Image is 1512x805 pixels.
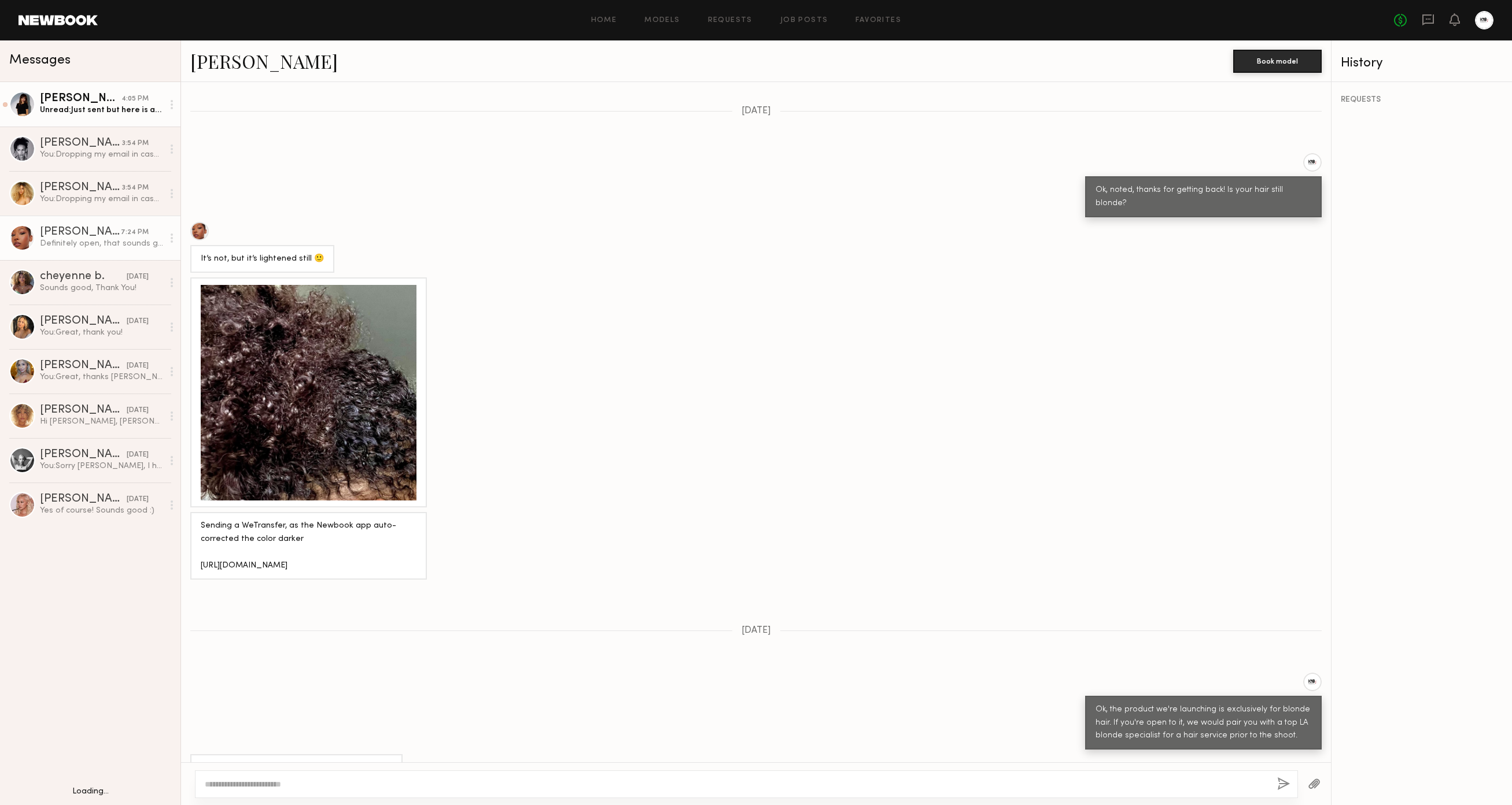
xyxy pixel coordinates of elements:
div: You: Great, thanks [PERSON_NAME]! [40,372,163,383]
div: [PERSON_NAME] [40,316,127,327]
div: [PERSON_NAME] [40,449,127,461]
span: Messages [9,54,71,67]
a: Job Posts [780,17,828,24]
div: You: Dropping my email in case you'd like to send digis there: [EMAIL_ADDRESS][DOMAIN_NAME] [40,194,163,205]
div: [DATE] [127,450,149,461]
div: You: Dropping my email in case you'd like to send digis there: [EMAIL_ADDRESS][DOMAIN_NAME] [40,149,163,160]
div: [DATE] [127,494,149,505]
div: 3:54 PM [122,183,149,194]
a: Home [591,17,617,24]
a: Book model [1233,55,1322,65]
div: cheyenne b. [40,271,127,283]
div: [PERSON_NAME] [40,360,127,372]
a: Favorites [855,17,901,24]
div: Ok, the product we're launching is exclusively for blonde hair. If you're open to it, we would pa... [1096,703,1311,743]
div: It’s not, but it’s lightened still 🙂 [201,253,324,266]
div: Definitely open, that sounds great! Appreciate it! [201,762,392,775]
div: [PERSON_NAME] [40,138,122,149]
div: Sounds good, Thank You! [40,283,163,294]
div: Yes of course! Sounds good :) [40,505,163,516]
a: Models [644,17,680,24]
a: Requests [708,17,753,24]
div: You: Sorry [PERSON_NAME], I hit copy + paste to all candidates in our shortlist. You may have rec... [40,461,163,472]
div: [DATE] [127,316,149,327]
div: [PERSON_NAME] [40,182,122,194]
div: Unread: Just sent but here is also the link to the folder [URL][DOMAIN_NAME] [40,105,163,116]
div: REQUESTS [1341,96,1503,104]
div: [PERSON_NAME] [40,405,127,416]
div: [PERSON_NAME] [40,93,121,105]
div: Hi [PERSON_NAME], [PERSON_NAME] so excited to be considered & potentially be part of this campaig... [40,416,163,427]
div: [DATE] [127,272,149,283]
span: [DATE] [742,626,771,636]
a: [PERSON_NAME] [190,49,338,73]
div: You: Great, thank you! [40,327,163,338]
div: [PERSON_NAME] [40,227,121,238]
div: Sending a WeTransfer, as the Newbook app auto-corrected the color darker [URL][DOMAIN_NAME] [201,520,416,573]
div: 4:05 PM [121,94,149,105]
div: Definitely open, that sounds great! Appreciate it! [40,238,163,249]
div: History [1341,57,1503,70]
button: Book model [1233,50,1322,73]
span: [DATE] [742,106,771,116]
div: 3:54 PM [122,138,149,149]
div: 7:24 PM [121,227,149,238]
div: [DATE] [127,405,149,416]
div: [DATE] [127,361,149,372]
div: [PERSON_NAME] [40,494,127,505]
div: Ok, noted, thanks for getting back! Is your hair still blonde? [1096,184,1311,210]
